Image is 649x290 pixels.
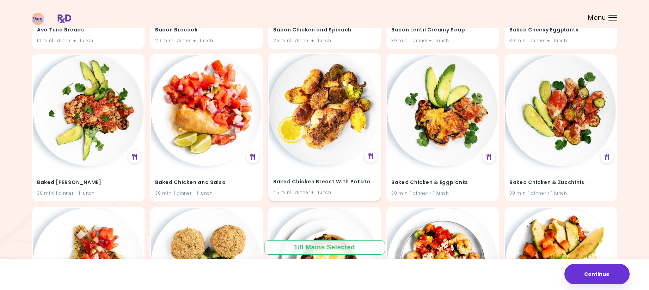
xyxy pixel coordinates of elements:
[391,24,494,35] h4: Bacon Lentil Creamy Soup
[37,24,140,35] h4: Avo Tuna Breads
[483,151,495,164] div: See Meal Plan
[128,151,141,164] div: See Meal Plan
[588,14,606,21] span: Menu
[509,177,612,188] h4: Baked Chicken & Zucchinis
[246,151,259,164] div: See Meal Plan
[273,189,376,196] div: 45 min | 1 dinner + 1 lunch
[509,24,612,35] h4: Baked Cheesy Eggplants
[37,190,140,196] div: 30 min | 1 dinner + 1 lunch
[509,190,612,196] div: 30 min | 1 dinner + 1 lunch
[273,176,376,188] h4: Baked Chicken Breast With Potatoes
[37,37,140,43] div: 10 min | 1 dinner + 1 lunch
[273,24,376,35] h4: Bacon Chicken and Spinach
[601,151,613,164] div: See Meal Plan
[391,190,494,196] div: 30 min | 1 dinner + 1 lunch
[155,177,258,188] h4: Baked Chicken and Salsa
[32,13,71,25] img: RxDiet
[509,37,612,43] div: 30 min | 1 dinner + 1 lunch
[391,177,494,188] h4: Baked Chicken & Eggplants
[365,150,377,163] div: See Meal Plan
[37,177,140,188] h4: Baked Cheesy Zucchinis
[564,264,630,284] button: Continue
[155,190,258,196] div: 30 min | 1 dinner + 1 lunch
[155,37,258,43] div: 20 min | 1 dinner + 1 lunch
[391,37,494,43] div: 30 min | 1 dinner + 1 lunch
[273,37,376,43] div: 25 min | 1 dinner + 1 lunch
[155,24,258,35] h4: Bacon Broccoli
[289,243,360,252] div: 1 / 8 Mains Selected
